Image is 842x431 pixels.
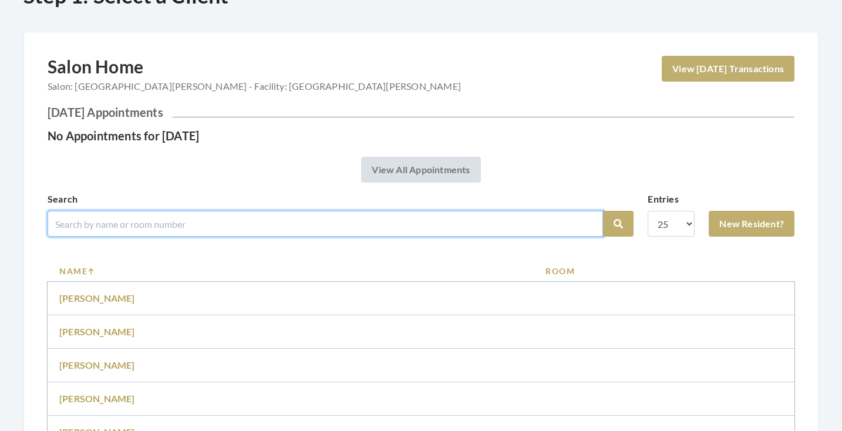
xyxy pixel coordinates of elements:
[48,105,794,119] h2: [DATE] Appointments
[59,393,135,404] a: [PERSON_NAME]
[48,79,461,93] span: Salon: [GEOGRAPHIC_DATA][PERSON_NAME] - Facility: [GEOGRAPHIC_DATA][PERSON_NAME]
[59,292,135,304] a: [PERSON_NAME]
[48,192,78,206] label: Search
[545,265,783,277] a: Room
[709,211,794,237] a: New Resident?
[361,157,480,183] a: View All Appointments
[59,326,135,337] a: [PERSON_NAME]
[662,56,794,82] a: View [DATE] Transactions
[48,211,603,237] input: Search by name or room number
[59,359,135,371] a: [PERSON_NAME]
[48,129,794,143] h4: No Appointments for [DATE]
[648,192,678,206] label: Entries
[59,265,522,277] a: Name
[48,56,461,100] h2: Salon Home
